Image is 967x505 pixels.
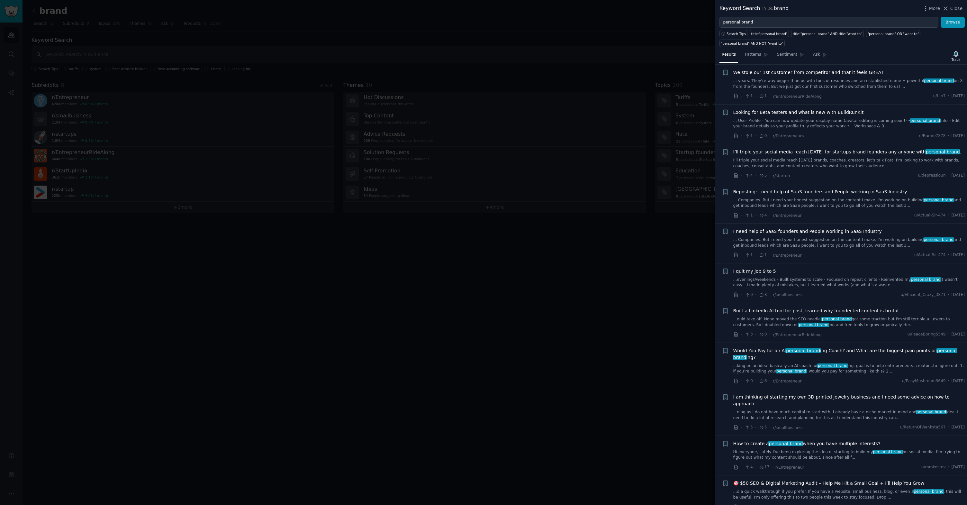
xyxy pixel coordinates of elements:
[733,363,965,374] a: ...king on an idea, basically an AI coach forpersonal branding. goal is to help entrepreneurs, cr...
[948,378,949,384] span: ·
[769,133,771,139] span: ·
[923,237,954,242] span: personal brand
[745,292,753,298] span: 0
[952,133,965,139] span: [DATE]
[914,213,946,218] span: u/Actual-Sir-474
[745,213,753,218] span: 1
[775,50,806,63] a: Sentiment
[902,378,946,384] span: u/EasyMushroom3649
[948,425,949,430] span: ·
[942,5,962,12] button: Close
[921,464,946,470] span: u/mmkostov
[769,424,771,431] span: ·
[733,237,965,248] a: ... Companies. But i need your honest suggestion on the content I make. I'm working on buildingpe...
[755,424,756,431] span: ·
[755,291,756,298] span: ·
[952,57,960,62] div: Track
[733,348,957,360] span: personal brand
[776,369,807,373] span: personal brand
[733,109,864,116] a: Looking for Beta testers and what is new with BuildRunKit
[759,332,767,337] span: 0
[910,118,941,123] span: personal brand
[745,52,761,58] span: Patterns
[733,268,776,275] a: I quit my job 9 to 5
[759,173,767,179] span: 5
[741,331,742,338] span: ·
[769,252,771,259] span: ·
[949,49,962,63] button: Track
[910,277,941,282] span: personal brand
[791,30,863,37] a: title:"personal brand" AND title:"want to"
[777,52,797,58] span: Sentiment
[727,32,746,36] span: Search Tips
[901,292,946,298] span: u/Efficient_Crazy_3871
[733,480,925,487] span: 🎯 $50 SEO & Digital Marketing Audit – Help Me Hit a Small Goal + I’ll Help You Grow
[741,291,742,298] span: ·
[769,172,771,179] span: ·
[769,93,771,100] span: ·
[759,93,767,99] span: 1
[733,197,965,209] a: ... Companies. But i need your honest suggestion on the content I make. I'm working on buildingpe...
[773,134,804,138] span: r/Entrepreneurs
[773,379,802,383] span: r/Entrepreneur
[759,425,767,430] span: 5
[811,50,829,63] a: Ask
[741,424,742,431] span: ·
[941,17,965,28] button: Browse
[745,133,753,139] span: 1
[755,212,756,219] span: ·
[929,5,940,12] span: More
[907,332,945,337] span: u/PeaceBoring5549
[745,173,753,179] span: 4
[745,378,753,384] span: 0
[719,50,738,63] a: Results
[952,173,965,179] span: [DATE]
[900,425,945,430] span: u/ReturnOfWanksta567
[733,69,884,76] a: We stole our 1st customer from competitor and that it feels GREAT
[759,133,767,139] span: 0
[952,332,965,337] span: [DATE]
[733,440,881,447] a: How to create apersonal brandwhen you have multiple interests?
[773,426,803,430] span: r/smallbusiness
[721,41,783,46] div: "personal brand" AND NOT "want to"
[733,308,899,314] span: Built a LinkedIn AI tool for post, learned why founder-led content is brutal
[952,378,965,384] span: [DATE]
[952,213,965,218] span: [DATE]
[751,32,788,36] div: title:"personal brand"
[755,252,756,259] span: ·
[950,5,962,12] span: Close
[952,425,965,430] span: [DATE]
[821,317,852,321] span: personal brand
[813,52,820,58] span: Ask
[773,253,802,258] span: r/Entrepreneur
[743,50,770,63] a: Patterns
[741,133,742,139] span: ·
[741,378,742,384] span: ·
[952,93,965,99] span: [DATE]
[745,464,753,470] span: 4
[733,409,965,421] a: ...ning as I do not have much capital to start with. I already have a niche market in mind andper...
[948,93,949,99] span: ·
[948,292,949,298] span: ·
[923,198,954,202] span: personal brand
[733,449,965,461] a: Hi everyone, Lately I've been exploring the idea of starting to build mypersonal brandon social m...
[733,118,965,129] a: ... User Profile – You can now update your display name (avatar editing is coming soon!) •persona...
[924,78,954,83] span: personal brand
[741,212,742,219] span: ·
[733,78,965,89] a: ... years. They're way bigger than us with tons of resources and an established name + powerfulpe...
[759,464,769,470] span: 17
[918,173,945,179] span: u/depressioun
[719,17,938,28] input: Try a keyword related to your business
[948,133,949,139] span: ·
[733,394,965,407] a: I am thinking of starting my own 3D printed jewelry business and I need some advice on how to app...
[745,93,753,99] span: 1
[785,348,820,353] span: personal brand
[773,293,803,297] span: r/smallbusiness
[773,213,802,218] span: r/Entrepreneur
[916,410,947,414] span: personal brand
[925,149,960,154] span: personal brand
